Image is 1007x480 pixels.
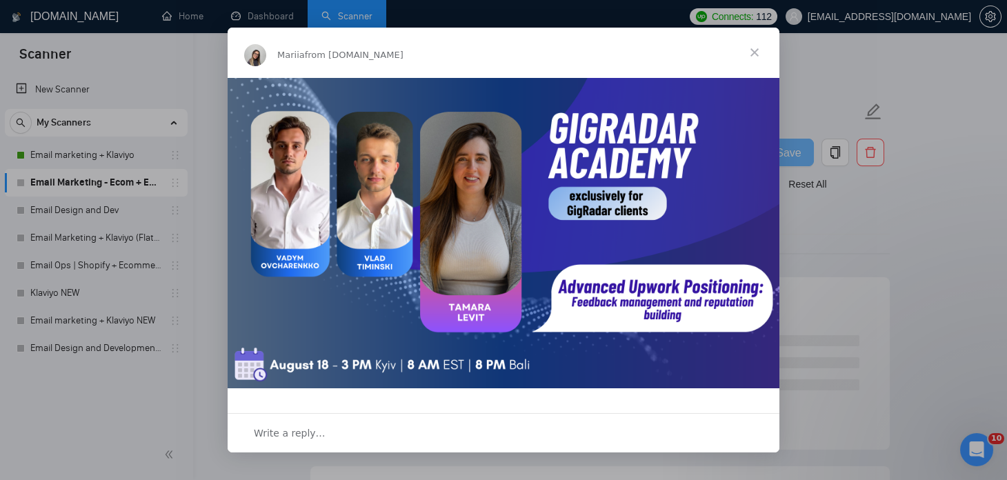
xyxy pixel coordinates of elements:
[277,50,305,60] span: Mariia
[730,28,779,77] span: Close
[244,44,266,66] img: Profile image for Mariia
[254,424,326,442] span: Write a reply…
[305,50,403,60] span: from [DOMAIN_NAME]
[228,413,779,452] div: Open conversation and reply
